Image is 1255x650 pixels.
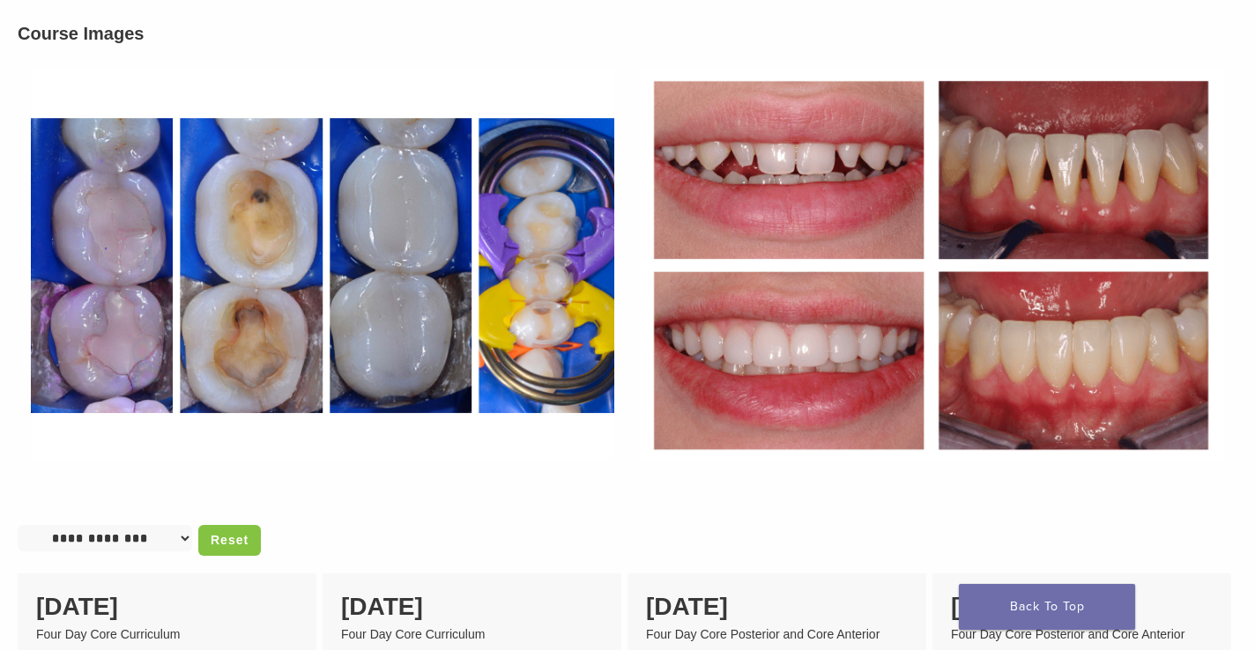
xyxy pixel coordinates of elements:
div: [DATE] [646,588,908,625]
h3: Course Images [18,20,1237,47]
div: [DATE] [36,588,298,625]
div: Four Day Core Curriculum [341,625,603,644]
div: Four Day Core Curriculum [36,625,298,644]
div: Four Day Core Posterior and Core Anterior [646,625,908,644]
a: Back To Top [959,584,1135,630]
div: [DATE] [341,588,603,625]
div: Four Day Core Posterior and Core Anterior [951,625,1213,644]
a: Reset [198,525,261,556]
div: [DATE] [951,588,1213,625]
